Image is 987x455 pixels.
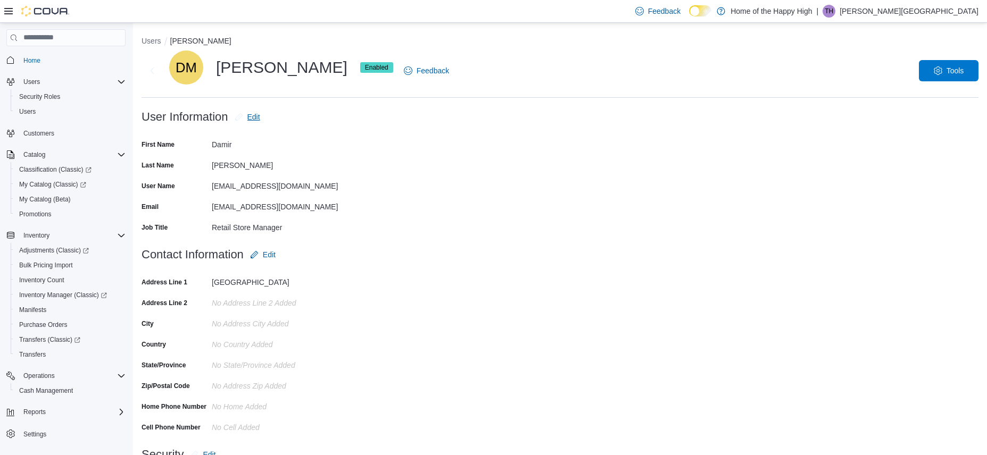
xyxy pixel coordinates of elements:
[142,37,161,45] button: Users
[11,317,130,332] button: Purchase Orders
[23,129,54,138] span: Customers
[816,5,818,18] p: |
[15,318,126,331] span: Purchase Orders
[15,304,126,316] span: Manifests
[19,92,60,101] span: Security Roles
[212,315,354,328] div: No Address City added
[169,50,203,85] div: Damir Mlijkovic
[19,335,80,344] span: Transfers (Classic)
[19,148,49,161] button: Catalog
[15,259,126,272] span: Bulk Pricing Import
[15,90,64,103] a: Security Roles
[731,5,812,18] p: Home of the Happy High
[2,147,130,162] button: Catalog
[212,357,354,369] div: No State/Province Added
[142,111,228,123] h3: User Information
[2,125,130,141] button: Customers
[230,106,264,128] button: Edit
[170,37,231,45] button: [PERSON_NAME]
[142,60,163,81] button: Next
[11,302,130,317] button: Manifests
[19,210,52,218] span: Promotions
[247,112,260,122] span: Edit
[15,384,77,397] a: Cash Management
[212,398,354,411] div: No Home added
[15,244,93,257] a: Adjustments (Classic)
[19,75,44,88] button: Users
[840,5,978,18] p: [PERSON_NAME][GEOGRAPHIC_DATA]
[11,89,130,104] button: Security Roles
[19,427,126,440] span: Settings
[142,203,159,211] label: Email
[212,377,354,390] div: No Address Zip added
[15,333,126,346] span: Transfers (Classic)
[11,207,130,222] button: Promotions
[2,228,130,243] button: Inventory
[19,428,51,441] a: Settings
[19,127,59,140] a: Customers
[15,384,126,397] span: Cash Management
[212,294,354,307] div: No Address Line 2 added
[15,193,126,206] span: My Catalog (Beta)
[360,62,393,73] span: Enabled
[19,246,89,255] span: Adjustments (Classic)
[11,332,130,347] a: Transfers (Classic)
[11,273,130,288] button: Inventory Count
[23,408,46,416] span: Reports
[212,336,354,349] div: No Country Added
[142,361,186,369] label: State/Province
[689,5,711,16] input: Dark Mode
[21,6,69,16] img: Cova
[263,249,276,260] span: Edit
[142,161,174,170] label: Last Name
[212,198,354,211] div: [EMAIL_ADDRESS][DOMAIN_NAME]
[19,165,92,174] span: Classification (Classic)
[212,136,354,149] div: Damir
[823,5,835,18] div: Thane Hamborg
[19,276,64,284] span: Inventory Count
[246,244,280,265] button: Edit
[825,5,833,18] span: TH
[11,288,130,302] a: Inventory Manager (Classic)
[365,63,388,72] span: Enabled
[15,163,96,176] a: Classification (Classic)
[19,127,126,140] span: Customers
[19,107,36,116] span: Users
[15,244,126,257] span: Adjustments (Classic)
[142,278,187,287] label: Address Line 1
[19,386,73,395] span: Cash Management
[6,48,126,453] nav: Complex example
[19,195,71,204] span: My Catalog (Beta)
[176,50,197,85] span: DM
[2,53,130,68] button: Home
[648,6,681,16] span: Feedback
[631,1,685,22] a: Feedback
[11,258,130,273] button: Bulk Pricing Import
[23,150,45,159] span: Catalog
[11,162,130,177] a: Classification (Classic)
[142,140,175,149] label: First Name
[19,54,45,67] a: Home
[15,208,56,221] a: Promotions
[19,406,126,418] span: Reports
[23,78,40,86] span: Users
[19,54,126,67] span: Home
[23,372,55,380] span: Operations
[15,274,126,287] span: Inventory Count
[142,299,187,307] label: Address Line 2
[19,229,126,242] span: Inventory
[212,157,354,170] div: [PERSON_NAME]
[19,406,50,418] button: Reports
[11,243,130,258] a: Adjustments (Classic)
[417,65,449,76] span: Feedback
[142,340,166,349] label: Country
[2,368,130,383] button: Operations
[2,426,130,441] button: Settings
[15,289,126,301] span: Inventory Manager (Classic)
[11,383,130,398] button: Cash Management
[19,261,73,269] span: Bulk Pricing Import
[142,248,244,261] h3: Contact Information
[19,75,126,88] span: Users
[15,208,126,221] span: Promotions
